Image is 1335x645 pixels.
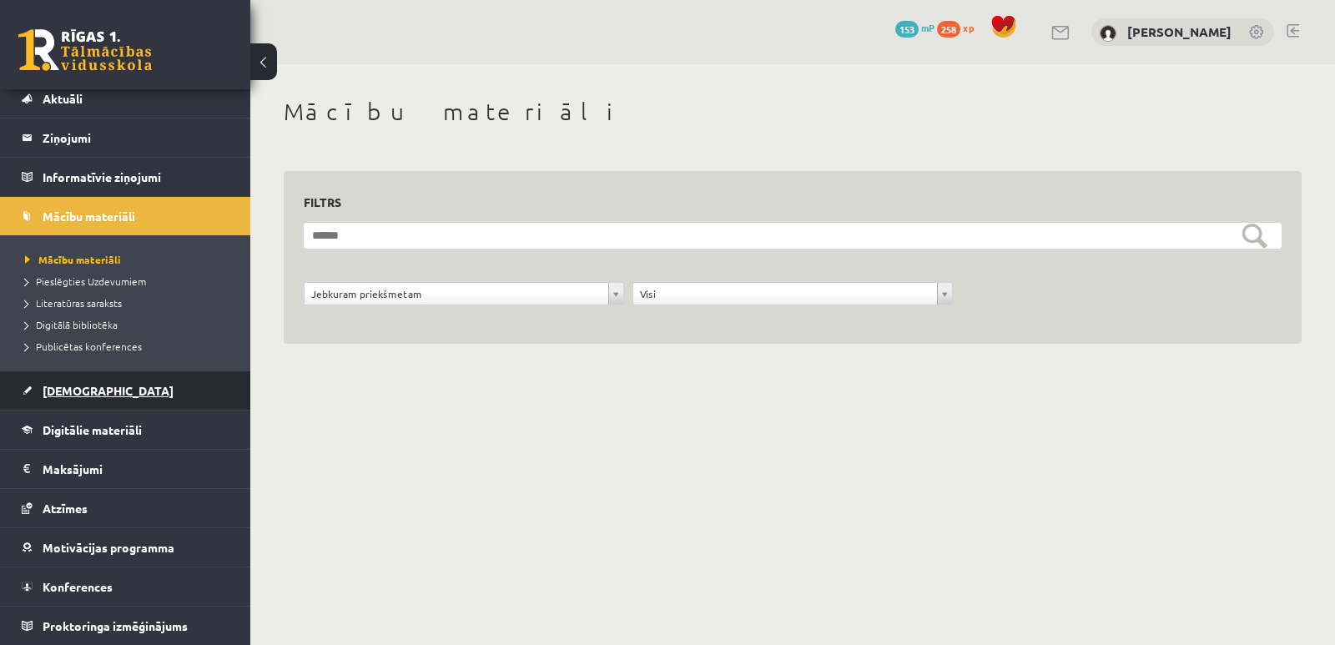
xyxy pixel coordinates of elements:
[25,295,234,310] a: Literatūras saraksts
[633,283,952,305] a: Visi
[22,411,229,449] a: Digitālie materiāli
[22,450,229,488] a: Maksājumi
[25,253,121,266] span: Mācību materiāli
[937,21,982,34] a: 258 xp
[43,209,135,224] span: Mācību materiāli
[25,252,234,267] a: Mācību materiāli
[305,283,623,305] a: Jebkuram priekšmetam
[43,422,142,437] span: Digitālie materiāli
[22,607,229,645] a: Proktoringa izmēģinājums
[43,501,88,516] span: Atzīmes
[18,29,152,71] a: Rīgas 1. Tālmācības vidusskola
[25,317,234,332] a: Digitālā bibliotēka
[895,21,934,34] a: 153 mP
[43,540,174,555] span: Motivācijas programma
[22,371,229,410] a: [DEMOGRAPHIC_DATA]
[43,118,229,157] legend: Ziņojumi
[22,118,229,157] a: Ziņojumi
[22,567,229,606] a: Konferences
[937,21,960,38] span: 258
[25,339,234,354] a: Publicētas konferences
[22,158,229,196] a: Informatīvie ziņojumi
[43,450,229,488] legend: Maksājumi
[25,275,146,288] span: Pieslēgties Uzdevumiem
[22,528,229,567] a: Motivācijas programma
[304,191,1262,214] h3: Filtrs
[25,296,122,310] span: Literatūras saraksts
[43,579,113,594] span: Konferences
[25,340,142,353] span: Publicētas konferences
[284,98,1302,126] h1: Mācību materiāli
[640,283,930,305] span: Visi
[25,274,234,289] a: Pieslēgties Uzdevumiem
[895,21,919,38] span: 153
[22,79,229,118] a: Aktuāli
[25,318,118,331] span: Digitālā bibliotēka
[311,283,602,305] span: Jebkuram priekšmetam
[22,489,229,527] a: Atzīmes
[43,618,188,633] span: Proktoringa izmēģinājums
[1127,23,1232,40] a: [PERSON_NAME]
[963,21,974,34] span: xp
[43,91,83,106] span: Aktuāli
[22,197,229,235] a: Mācību materiāli
[921,21,934,34] span: mP
[1100,25,1116,42] img: Amālija Gabrene
[43,158,229,196] legend: Informatīvie ziņojumi
[43,383,174,398] span: [DEMOGRAPHIC_DATA]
